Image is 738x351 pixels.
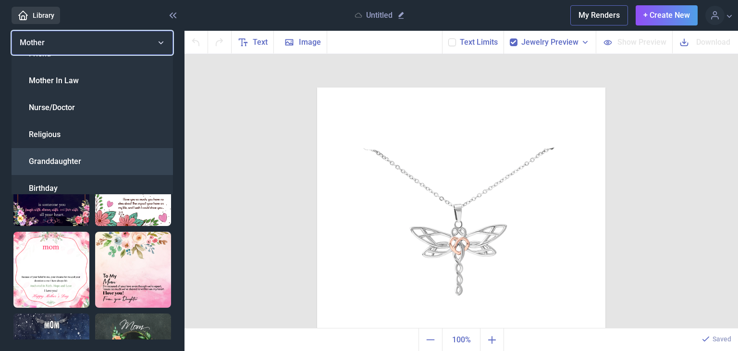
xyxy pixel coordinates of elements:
[12,31,173,55] button: Mother
[521,37,590,48] button: Jewelry Preview
[29,156,81,167] span: Granddaughter
[444,330,478,350] span: 100%
[232,31,274,53] button: Text
[29,129,61,140] span: Religious
[253,37,268,48] span: Text
[12,7,60,24] a: Library
[521,37,578,48] span: Jewelry Preview
[95,232,171,308] img: Mom - I'm assured of your love
[274,31,327,53] button: Image
[418,328,442,351] button: Zoom out
[596,31,672,53] button: Show Preview
[366,11,393,20] p: Untitled
[696,37,730,48] span: Download
[184,31,208,53] button: Undo
[570,5,628,25] button: My Renders
[20,38,45,47] span: Mother
[480,328,504,351] button: Zoom in
[299,37,321,48] span: Image
[29,183,58,194] span: Birthday
[636,5,698,25] button: + Create New
[208,31,232,53] button: Redo
[617,37,666,48] span: Show Preview
[713,334,731,344] p: Saved
[13,232,89,308] img: Message Card Mother day
[29,102,75,113] span: Nurse/Doctor
[442,328,480,351] button: Actual size
[460,37,498,48] button: Text Limits
[29,75,79,87] span: Mother In Law
[672,31,738,53] button: Download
